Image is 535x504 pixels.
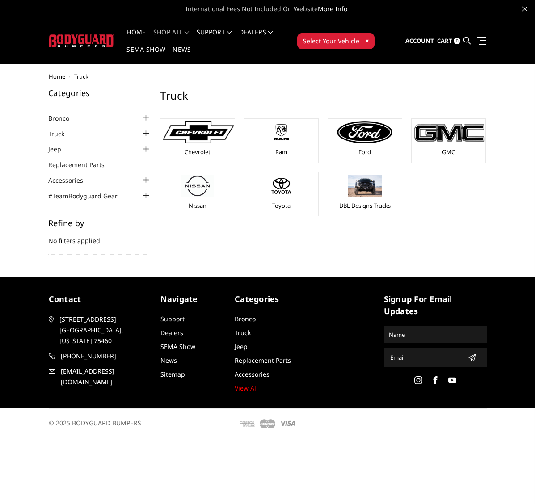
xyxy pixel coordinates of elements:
a: [PHONE_NUMBER] [49,351,152,361]
span: Select Your Vehicle [303,36,359,46]
a: News [173,46,191,64]
a: Support [197,29,232,46]
a: Cart 0 [437,29,460,53]
input: Name [385,328,485,342]
a: shop all [153,29,190,46]
span: [PHONE_NUMBER] [61,351,151,361]
h5: Navigate [160,293,226,305]
span: Account [405,37,434,45]
h5: Categories [235,293,300,305]
a: Nissan [189,202,206,210]
span: Truck [74,72,88,80]
a: Replacement Parts [235,356,291,365]
h5: contact [49,293,152,305]
a: News [160,356,177,365]
a: Home [126,29,146,46]
input: Email [387,350,464,365]
a: Bronco [48,113,80,123]
a: Jeep [235,342,248,351]
a: DBL Designs Trucks [339,202,391,210]
div: No filters applied [48,219,151,255]
a: SEMA Show [126,46,165,64]
a: Chevrolet [185,148,211,156]
button: Select Your Vehicle [297,33,375,49]
a: Bronco [235,315,256,323]
a: Accessories [48,176,94,185]
a: Toyota [272,202,291,210]
a: [EMAIL_ADDRESS][DOMAIN_NAME] [49,366,152,387]
a: GMC [442,148,455,156]
a: Dealers [160,328,183,337]
a: Truck [235,328,251,337]
span: [STREET_ADDRESS] [GEOGRAPHIC_DATA], [US_STATE] 75460 [59,314,150,346]
h1: Truck [160,89,487,109]
a: View All [235,384,258,392]
a: Sitemap [160,370,185,378]
a: Truck [48,129,76,139]
a: Jeep [48,144,72,154]
a: Account [405,29,434,53]
a: Accessories [235,370,270,378]
span: © 2025 BODYGUARD BUMPERS [49,419,141,427]
span: ▾ [366,36,369,45]
span: 0 [454,38,460,44]
a: Home [49,72,65,80]
a: Ram [275,148,287,156]
a: SEMA Show [160,342,195,351]
h5: Categories [48,89,151,97]
a: More Info [318,4,347,13]
span: [EMAIL_ADDRESS][DOMAIN_NAME] [61,366,151,387]
a: Support [160,315,185,323]
span: Cart [437,37,452,45]
h5: signup for email updates [384,293,487,317]
a: Dealers [239,29,273,46]
a: Ford [358,148,371,156]
a: #TeamBodyguard Gear [48,191,129,201]
img: BODYGUARD BUMPERS [49,34,114,47]
h5: Refine by [48,219,151,227]
a: Replacement Parts [48,160,116,169]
